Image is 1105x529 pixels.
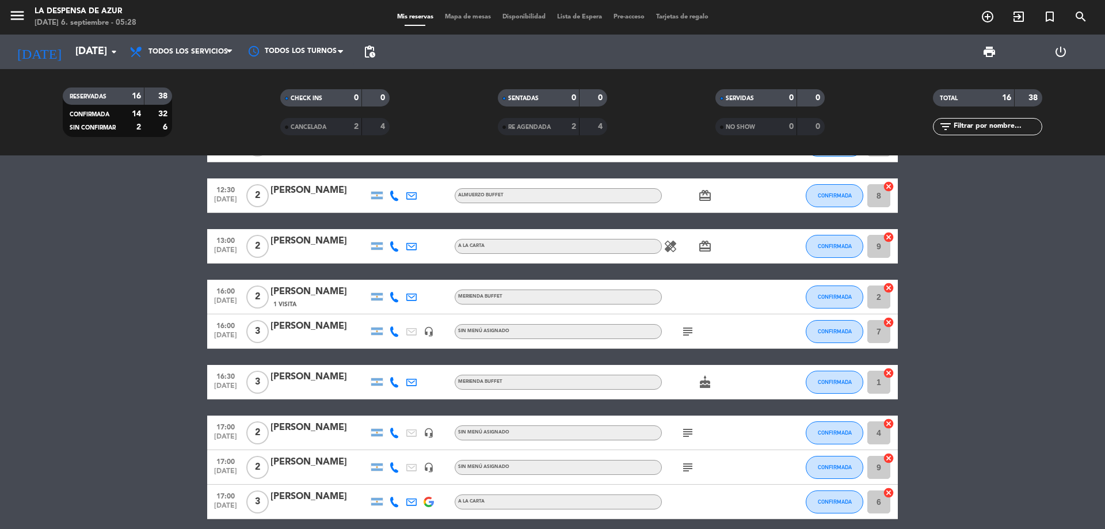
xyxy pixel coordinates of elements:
i: arrow_drop_down [107,45,121,59]
span: Merienda Buffet [458,294,502,299]
strong: 32 [158,110,170,118]
span: Sin menú asignado [458,329,509,333]
span: 17:00 [211,420,240,433]
div: [PERSON_NAME] [270,183,368,198]
span: Mis reservas [391,14,439,20]
span: NO SHOW [726,124,755,130]
span: SIN CONFIRMAR [70,125,116,131]
i: cancel [883,317,894,328]
span: 16:30 [211,369,240,382]
i: subject [681,325,695,338]
button: CONFIRMADA [806,184,863,207]
i: cancel [883,282,894,294]
span: CONFIRMADA [818,243,852,249]
span: RESERVADAS [70,94,106,100]
i: cancel [883,181,894,192]
span: print [982,45,996,59]
span: [DATE] [211,467,240,481]
i: cancel [883,231,894,243]
button: CONFIRMADA [806,490,863,513]
span: SENTADAS [508,96,539,101]
i: headset_mic [424,326,434,337]
span: CONFIRMADA [818,429,852,436]
button: CONFIRMADA [806,456,863,479]
i: search [1074,10,1088,24]
span: pending_actions [363,45,376,59]
i: cake [698,375,712,389]
i: turned_in_not [1043,10,1057,24]
span: Sin menú asignado [458,430,509,435]
div: LOG OUT [1025,35,1096,69]
span: [DATE] [211,332,240,345]
div: [PERSON_NAME] [270,489,368,504]
img: google-logo.png [424,497,434,507]
span: CONFIRMADA [818,192,852,199]
span: Todos los servicios [148,48,228,56]
div: [DATE] 6. septiembre - 05:28 [35,17,136,29]
span: 1 Visita [273,300,296,309]
span: 2 [246,235,269,258]
span: CONFIRMADA [818,379,852,385]
span: [DATE] [211,246,240,260]
strong: 0 [816,94,822,102]
i: card_giftcard [698,239,712,253]
span: Disponibilidad [497,14,551,20]
div: La Despensa de Azur [35,6,136,17]
strong: 0 [354,94,359,102]
button: CONFIRMADA [806,286,863,309]
span: A LA CARTA [458,499,485,504]
strong: 38 [1028,94,1040,102]
button: CONFIRMADA [806,421,863,444]
i: healing [664,239,677,253]
strong: 16 [1002,94,1011,102]
span: RE AGENDADA [508,124,551,130]
span: [DATE] [211,502,240,515]
i: headset_mic [424,462,434,473]
div: [PERSON_NAME] [270,319,368,334]
span: CONFIRMADA [70,112,109,117]
i: add_circle_outline [981,10,995,24]
div: [PERSON_NAME] [270,455,368,470]
i: subject [681,461,695,474]
i: filter_list [939,120,952,134]
span: 16:00 [211,284,240,297]
div: [PERSON_NAME] [270,234,368,249]
span: Mapa de mesas [439,14,497,20]
span: TOTAL [940,96,958,101]
strong: 38 [158,92,170,100]
button: CONFIRMADA [806,320,863,343]
span: 3 [246,371,269,394]
span: Pre-acceso [608,14,650,20]
span: 3 [246,490,269,513]
i: cancel [883,367,894,379]
strong: 2 [571,123,576,131]
strong: 0 [571,94,576,102]
strong: 0 [598,94,605,102]
span: Sin menú asignado [458,465,509,469]
span: CANCELADA [291,124,326,130]
button: menu [9,7,26,28]
span: 12:30 [211,182,240,196]
span: CHECK INS [291,96,322,101]
span: CONFIRMADA [818,464,852,470]
button: CONFIRMADA [806,235,863,258]
span: [DATE] [211,433,240,446]
div: [PERSON_NAME] [270,284,368,299]
i: card_giftcard [698,189,712,203]
span: A LA CARTA [458,243,485,248]
span: 2 [246,456,269,479]
strong: 14 [132,110,141,118]
span: CONFIRMADA [818,294,852,300]
span: 2 [246,286,269,309]
i: cancel [883,452,894,464]
i: subject [681,426,695,440]
span: 2 [246,421,269,444]
i: headset_mic [424,428,434,438]
strong: 0 [380,94,387,102]
span: 13:00 [211,233,240,246]
span: CONFIRMADA [818,328,852,334]
i: cancel [883,418,894,429]
span: Almuerzo buffet [458,193,504,197]
button: CONFIRMADA [806,371,863,394]
i: power_settings_new [1054,45,1068,59]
